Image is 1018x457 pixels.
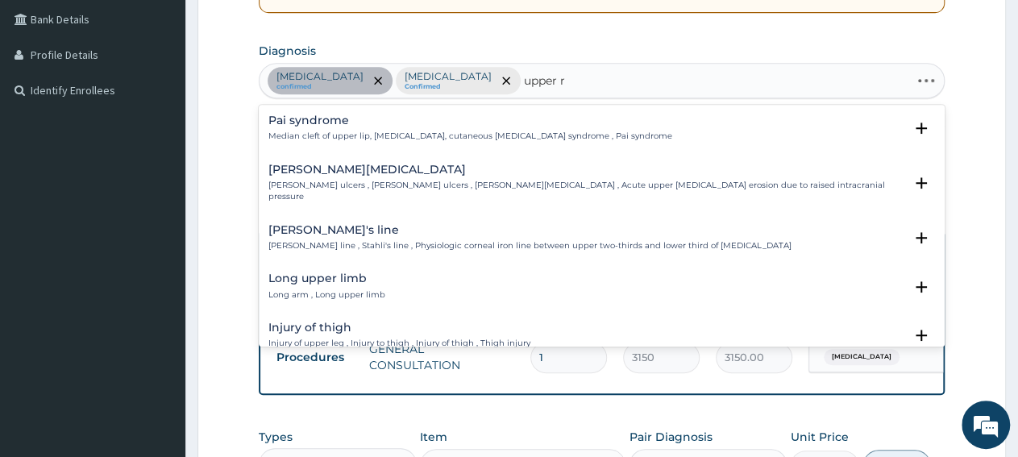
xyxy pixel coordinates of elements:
[405,83,492,91] small: Confirmed
[268,322,530,334] h4: Injury of thigh
[268,338,530,349] p: Injury of upper leg , Injury to thigh , Injury of thigh , Thigh injury
[268,131,672,142] p: Median cleft of upper lip, [MEDICAL_DATA], cutaneous [MEDICAL_DATA] syndrome , Pai syndrome
[8,294,307,351] textarea: Type your message and hit 'Enter'
[268,343,361,372] td: Procedures
[824,349,900,365] span: [MEDICAL_DATA]
[420,429,447,445] label: Item
[259,430,293,444] label: Types
[371,73,385,88] span: remove selection option
[93,130,222,293] span: We're online!
[259,43,316,59] label: Diagnosis
[276,70,364,83] p: [MEDICAL_DATA]
[361,333,522,381] td: GENERAL CONSULTATION
[268,289,385,301] p: Long arm , Long upper limb
[276,83,364,91] small: confirmed
[268,272,385,285] h4: Long upper limb
[268,164,904,176] h4: [PERSON_NAME][MEDICAL_DATA]
[405,70,492,83] p: [MEDICAL_DATA]
[629,429,713,445] label: Pair Diagnosis
[264,8,303,47] div: Minimize live chat window
[912,173,931,193] i: open select status
[790,429,848,445] label: Unit Price
[268,240,792,251] p: [PERSON_NAME] line , Stahli's line , Physiologic corneal iron line between upper two-thirds and l...
[84,90,271,111] div: Chat with us now
[30,81,65,121] img: d_794563401_company_1708531726252_794563401
[912,118,931,138] i: open select status
[912,228,931,247] i: open select status
[912,326,931,345] i: open select status
[499,73,513,88] span: remove selection option
[268,224,792,236] h4: [PERSON_NAME]'s line
[912,277,931,297] i: open select status
[268,114,672,127] h4: Pai syndrome
[268,180,904,203] p: [PERSON_NAME] ulcers , [PERSON_NAME] ulcers , [PERSON_NAME][MEDICAL_DATA] , Acute upper [MEDICAL_...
